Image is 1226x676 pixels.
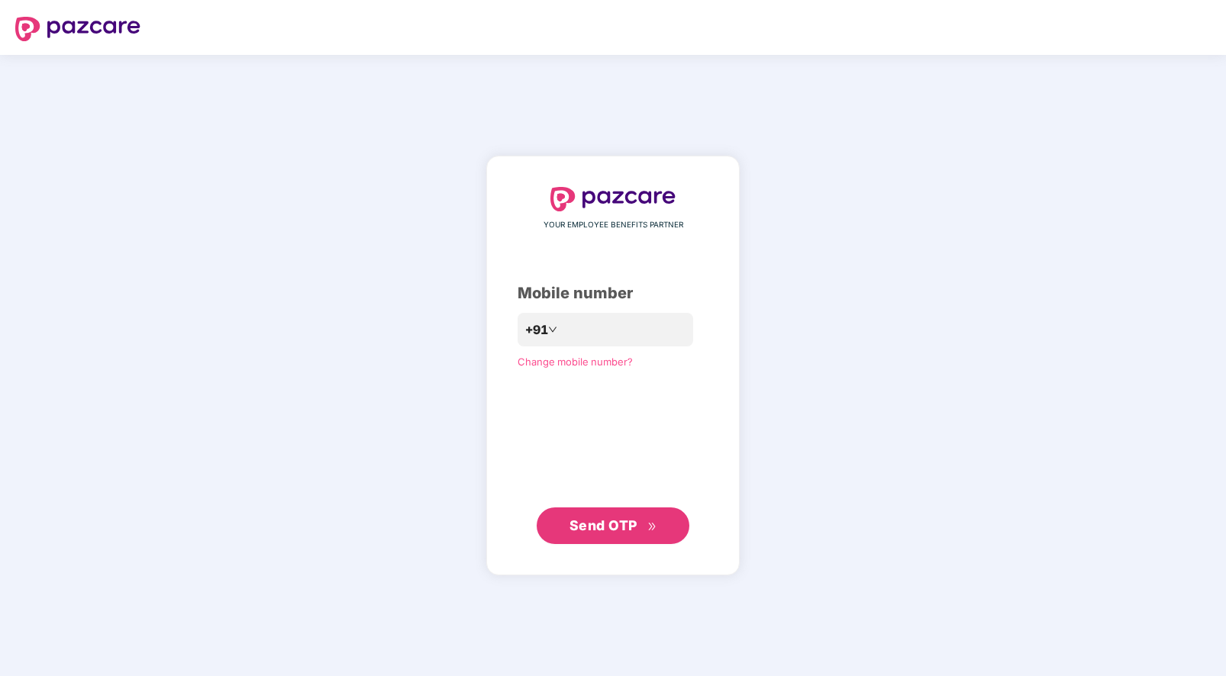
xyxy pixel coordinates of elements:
span: +91 [525,320,548,340]
div: Mobile number [518,282,708,305]
span: double-right [647,522,657,532]
span: Send OTP [569,517,637,533]
a: Change mobile number? [518,356,633,368]
span: YOUR EMPLOYEE BENEFITS PARTNER [544,219,683,231]
button: Send OTPdouble-right [537,507,689,544]
img: logo [550,187,676,211]
span: down [548,325,557,334]
img: logo [15,17,140,41]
